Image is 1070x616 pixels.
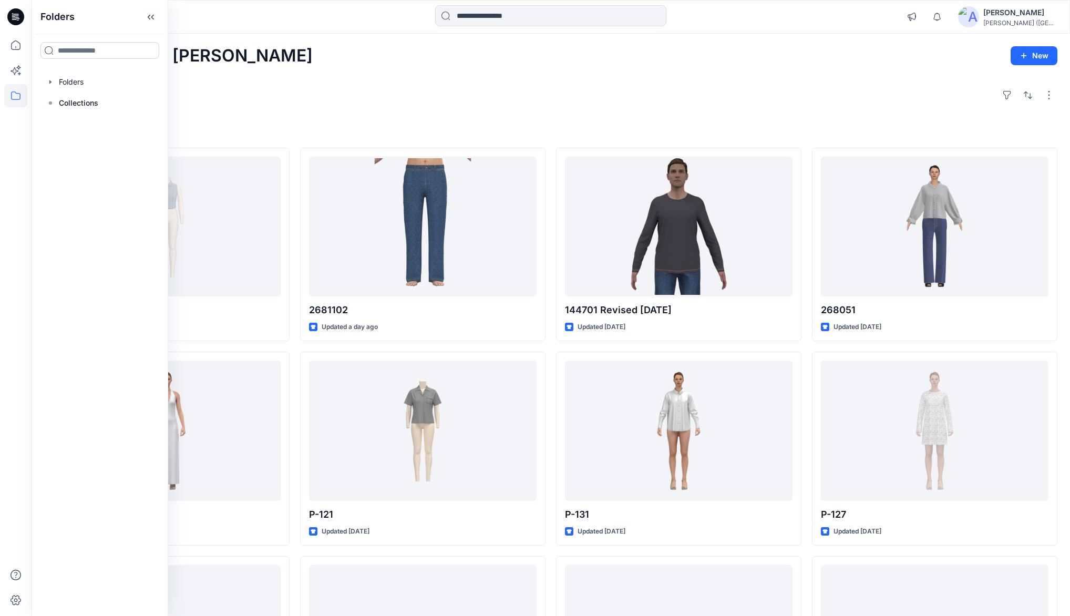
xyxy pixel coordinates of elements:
h4: Styles [44,125,1057,137]
div: [PERSON_NAME] ([GEOGRAPHIC_DATA]) Exp... [983,19,1057,27]
a: 268051 [821,157,1048,296]
a: 144701 Revised 21-08-2025 [565,157,793,296]
a: P-121 [309,361,537,500]
p: P-121 [309,507,537,522]
a: 2681102 [309,157,537,296]
p: Updated [DATE] [834,322,881,333]
p: Updated [DATE] [834,526,881,537]
p: P-131 [565,507,793,522]
button: New [1011,46,1057,65]
p: Updated [DATE] [578,526,625,537]
div: [PERSON_NAME] [983,6,1057,19]
p: 268051 [821,303,1048,317]
p: 144701 Revised [DATE] [565,303,793,317]
p: P-127 [821,507,1048,522]
a: P-127 [821,361,1048,500]
p: Updated [DATE] [578,322,625,333]
a: P-131 [565,361,793,500]
h2: Welcome back, [PERSON_NAME] [44,46,313,66]
p: Updated a day ago [322,322,378,333]
p: 2681102 [309,303,537,317]
p: Collections [59,97,98,109]
img: avatar [958,6,979,27]
p: Updated [DATE] [322,526,369,537]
